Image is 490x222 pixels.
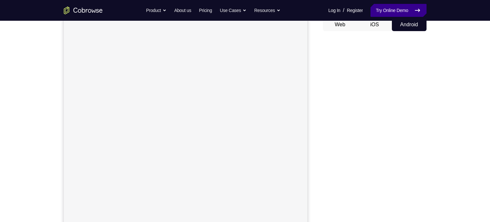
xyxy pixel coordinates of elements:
[323,18,358,31] button: Web
[220,4,246,17] button: Use Cases
[370,4,426,17] a: Try Online Demo
[64,6,103,14] a: Go to the home page
[357,18,392,31] button: iOS
[174,4,191,17] a: About us
[254,4,280,17] button: Resources
[199,4,212,17] a: Pricing
[347,4,363,17] a: Register
[392,18,427,31] button: Android
[328,4,340,17] a: Log In
[343,6,344,14] span: /
[146,4,166,17] button: Product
